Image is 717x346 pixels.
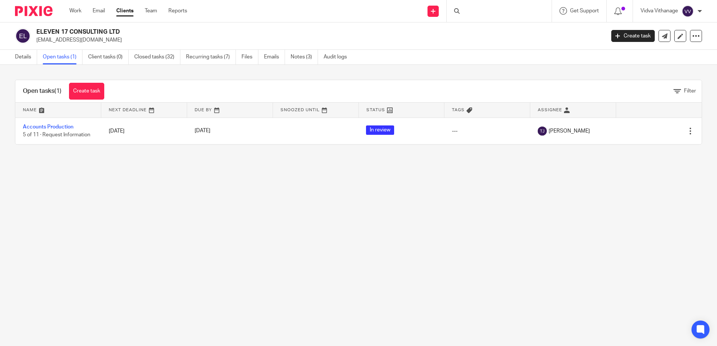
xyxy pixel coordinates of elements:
[640,7,678,15] p: Vidva Vithanage
[43,50,82,64] a: Open tasks (1)
[23,87,61,95] h1: Open tasks
[549,127,590,135] span: [PERSON_NAME]
[69,7,81,15] a: Work
[264,50,285,64] a: Emails
[134,50,180,64] a: Closed tasks (32)
[116,7,133,15] a: Clients
[88,50,129,64] a: Client tasks (0)
[682,5,694,17] img: svg%3E
[93,7,105,15] a: Email
[23,124,73,130] a: Accounts Production
[324,50,352,64] a: Audit logs
[366,125,394,135] span: In review
[36,28,487,36] h2: ELEVEN 17 CONSULTING LTD
[611,30,655,42] a: Create task
[15,6,52,16] img: Pixie
[54,88,61,94] span: (1)
[452,127,523,135] div: ---
[23,132,90,137] span: 5 of 11 · Request Information
[168,7,187,15] a: Reports
[69,83,104,100] a: Create task
[145,7,157,15] a: Team
[538,127,547,136] img: svg%3E
[570,8,599,13] span: Get Support
[684,88,696,94] span: Filter
[366,108,385,112] span: Status
[280,108,320,112] span: Snoozed Until
[241,50,258,64] a: Files
[15,50,37,64] a: Details
[101,118,187,144] td: [DATE]
[195,128,210,134] span: [DATE]
[15,28,31,44] img: svg%3E
[36,36,600,44] p: [EMAIL_ADDRESS][DOMAIN_NAME]
[452,108,465,112] span: Tags
[291,50,318,64] a: Notes (3)
[186,50,236,64] a: Recurring tasks (7)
